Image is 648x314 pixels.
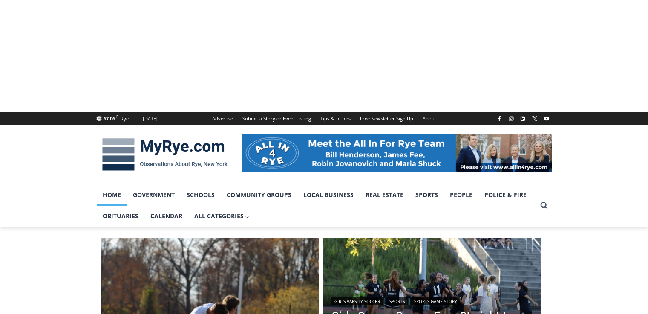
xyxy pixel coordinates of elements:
[494,114,504,124] a: Facebook
[536,198,552,213] button: View Search Form
[221,184,297,206] a: Community Groups
[409,184,444,206] a: Sports
[97,206,144,227] a: Obituaries
[316,112,355,125] a: Tips & Letters
[331,297,383,305] a: Girls Varsity Soccer
[386,297,408,305] a: Sports
[127,184,181,206] a: Government
[144,206,188,227] a: Calendar
[104,115,115,122] span: 67.06
[530,114,540,124] a: X
[121,115,129,123] div: Rye
[242,134,552,172] img: All in for Rye
[297,184,360,206] a: Local Business
[97,184,127,206] a: Home
[207,112,441,125] nav: Secondary Navigation
[444,184,478,206] a: People
[411,297,460,305] a: Sports Game Story
[418,112,441,125] a: About
[188,206,256,227] a: All Categories
[238,112,316,125] a: Submit a Story or Event Listing
[541,114,552,124] a: YouTube
[116,114,118,119] span: F
[331,295,533,305] div: | |
[506,114,516,124] a: Instagram
[478,184,533,206] a: Police & Fire
[97,132,233,177] img: MyRye.com
[97,184,536,227] nav: Primary Navigation
[207,112,238,125] a: Advertise
[143,115,158,123] div: [DATE]
[355,112,418,125] a: Free Newsletter Sign Up
[360,184,409,206] a: Real Estate
[518,114,528,124] a: Linkedin
[194,211,250,221] span: All Categories
[181,184,221,206] a: Schools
